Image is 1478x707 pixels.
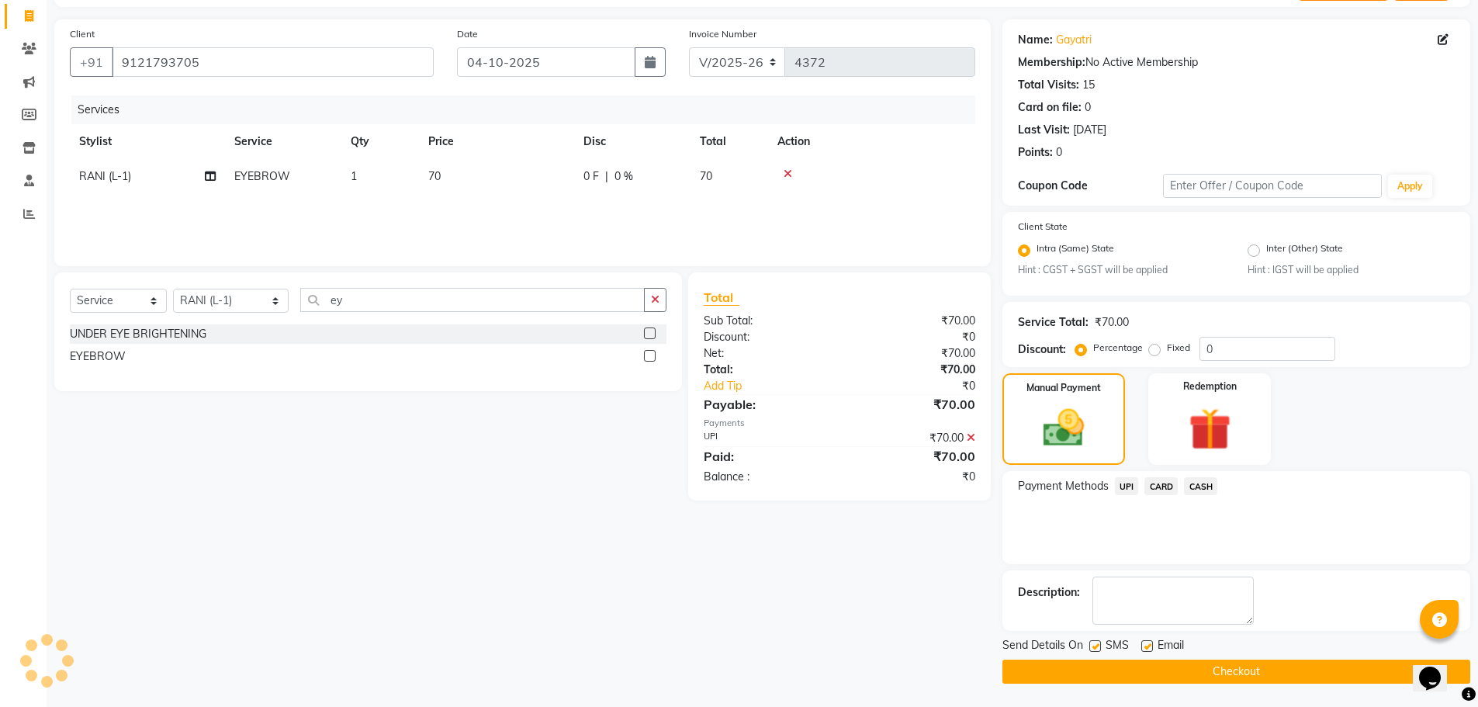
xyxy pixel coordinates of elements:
[605,168,608,185] span: |
[839,430,987,446] div: ₹70.00
[70,124,225,159] th: Stylist
[1158,637,1184,657] span: Email
[1002,637,1083,657] span: Send Details On
[1018,478,1109,494] span: Payment Methods
[1167,341,1190,355] label: Fixed
[1115,477,1139,495] span: UPI
[71,95,987,124] div: Services
[704,417,974,430] div: Payments
[1018,314,1089,331] div: Service Total:
[1085,99,1091,116] div: 0
[1002,660,1470,684] button: Checkout
[692,469,839,485] div: Balance :
[112,47,434,77] input: Search by Name/Mobile/Email/Code
[1095,314,1129,331] div: ₹70.00
[70,47,113,77] button: +91
[839,469,987,485] div: ₹0
[1018,54,1455,71] div: No Active Membership
[839,395,987,414] div: ₹70.00
[1018,144,1053,161] div: Points:
[1018,54,1085,71] div: Membership:
[1018,99,1082,116] div: Card on file:
[428,169,441,183] span: 70
[1388,175,1432,198] button: Apply
[300,288,646,312] input: Search or Scan
[1018,122,1070,138] div: Last Visit:
[689,27,756,41] label: Invoice Number
[457,27,478,41] label: Date
[839,447,987,466] div: ₹70.00
[70,27,95,41] label: Client
[1018,584,1080,601] div: Description:
[1266,241,1343,260] label: Inter (Other) State
[70,326,206,342] div: UNDER EYE BRIGHTENING
[768,124,975,159] th: Action
[1082,77,1095,93] div: 15
[1018,77,1079,93] div: Total Visits:
[1144,477,1178,495] span: CARD
[1163,174,1382,198] input: Enter Offer / Coupon Code
[692,395,839,414] div: Payable:
[1056,32,1092,48] a: Gayatri
[839,345,987,362] div: ₹70.00
[839,313,987,329] div: ₹70.00
[1183,379,1237,393] label: Redemption
[864,378,987,394] div: ₹0
[704,289,739,306] span: Total
[692,345,839,362] div: Net:
[1073,122,1106,138] div: [DATE]
[1018,32,1053,48] div: Name:
[225,124,341,159] th: Service
[692,430,839,446] div: UPI
[419,124,574,159] th: Price
[1037,241,1114,260] label: Intra (Same) State
[1018,220,1068,234] label: Client State
[692,378,864,394] a: Add Tip
[692,329,839,345] div: Discount:
[79,169,131,183] span: RANI (L-1)
[839,362,987,378] div: ₹70.00
[692,447,839,466] div: Paid:
[1175,403,1244,456] img: _gift.svg
[1184,477,1217,495] span: CASH
[1018,341,1066,358] div: Discount:
[70,348,126,365] div: EYEBROW
[691,124,768,159] th: Total
[1030,404,1097,452] img: _cash.svg
[1248,263,1455,277] small: Hint : IGST will be applied
[1018,178,1164,194] div: Coupon Code
[700,169,712,183] span: 70
[1093,341,1143,355] label: Percentage
[1413,645,1462,691] iframe: chat widget
[1018,263,1225,277] small: Hint : CGST + SGST will be applied
[234,169,290,183] span: EYEBROW
[614,168,633,185] span: 0 %
[692,362,839,378] div: Total:
[1026,381,1101,395] label: Manual Payment
[583,168,599,185] span: 0 F
[351,169,357,183] span: 1
[839,329,987,345] div: ₹0
[692,313,839,329] div: Sub Total:
[1106,637,1129,657] span: SMS
[574,124,691,159] th: Disc
[341,124,419,159] th: Qty
[1056,144,1062,161] div: 0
